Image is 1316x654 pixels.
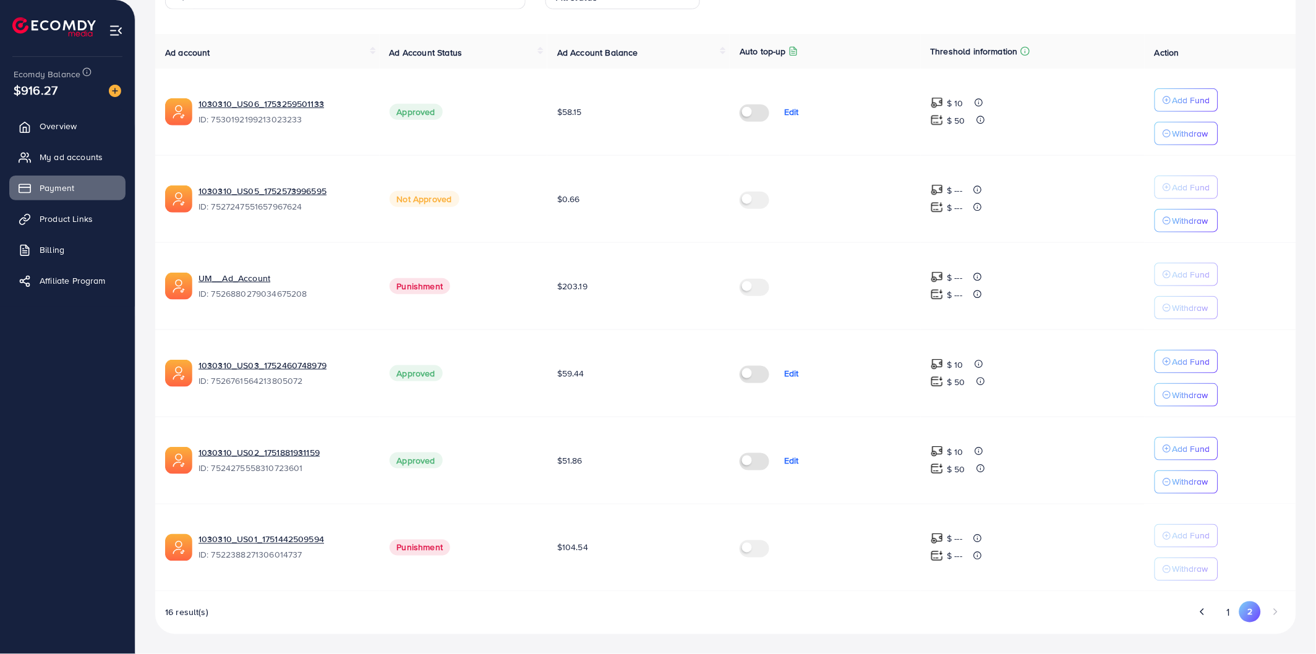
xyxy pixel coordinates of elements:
[390,46,463,59] span: Ad Account Status
[557,106,582,118] span: $58.15
[390,365,443,381] span: Approved
[14,68,80,80] span: Ecomdy Balance
[1155,263,1218,286] button: Add Fund
[931,445,944,458] img: top-up amount
[947,444,964,459] p: $ 10
[1155,558,1218,581] button: Withdraw
[390,540,451,556] span: Punishment
[947,549,963,564] p: $ ---
[931,44,1018,59] p: Threshold information
[1155,296,1218,320] button: Withdraw
[1173,475,1208,490] p: Withdraw
[931,201,944,214] img: top-up amount
[947,200,963,215] p: $ ---
[740,44,786,59] p: Auto top-up
[165,98,192,125] img: ic-ads-acc.e4c84228.svg
[1155,350,1218,373] button: Add Fund
[199,462,370,474] span: ID: 7524275558310723601
[199,549,370,561] span: ID: 7522388271306014737
[390,191,459,207] span: Not Approved
[199,185,370,197] a: 1030310_US05_1752573996595
[199,533,370,546] a: 1030310_US01_1751442509594
[199,533,370,562] div: <span class='underline'>1030310_US01_1751442509594</span></br>7522388271306014737
[1155,209,1218,232] button: Withdraw
[1155,524,1218,548] button: Add Fund
[947,357,964,372] p: $ 10
[40,120,77,132] span: Overview
[784,366,799,381] p: Edit
[784,104,799,119] p: Edit
[931,288,944,301] img: top-up amount
[199,200,370,213] span: ID: 7527247551657967624
[9,145,126,169] a: My ad accounts
[931,96,944,109] img: top-up amount
[931,184,944,197] img: top-up amount
[784,453,799,468] p: Edit
[557,280,587,292] span: $203.19
[1155,176,1218,199] button: Add Fund
[557,367,584,380] span: $59.44
[947,532,963,546] p: $ ---
[1263,598,1307,645] iframe: Chat
[1192,601,1214,622] button: Go to previous page
[1173,388,1208,402] p: Withdraw
[1155,437,1218,461] button: Add Fund
[1173,180,1210,195] p: Add Fund
[9,114,126,138] a: Overview
[199,359,370,388] div: <span class='underline'>1030310_US03_1752460748979</span></br>7526761564213805072
[931,271,944,284] img: top-up amount
[1155,88,1218,112] button: Add Fund
[199,98,370,126] div: <span class='underline'>1030310_US06_1753259501133</span></br>7530192199213023233
[1155,46,1179,59] span: Action
[947,113,966,128] p: $ 50
[165,360,192,387] img: ic-ads-acc.e4c84228.svg
[1173,267,1210,282] p: Add Fund
[1173,441,1210,456] p: Add Fund
[557,541,588,554] span: $104.54
[1173,300,1208,315] p: Withdraw
[199,446,370,475] div: <span class='underline'>1030310_US02_1751881931159</span></br>7524275558310723601
[199,375,370,387] span: ID: 7526761564213805072
[199,287,370,300] span: ID: 7526880279034675208
[9,176,126,200] a: Payment
[947,96,964,111] p: $ 10
[9,268,126,293] a: Affiliate Program
[931,462,944,475] img: top-up amount
[9,206,126,231] a: Product Links
[947,287,963,302] p: $ ---
[1155,470,1218,494] button: Withdraw
[390,278,451,294] span: Punishment
[947,462,966,477] p: $ 50
[1192,601,1286,624] ul: Pagination
[947,183,963,198] p: $ ---
[1173,562,1208,577] p: Withdraw
[40,213,93,225] span: Product Links
[165,46,210,59] span: Ad account
[931,358,944,371] img: top-up amount
[557,46,638,59] span: Ad Account Balance
[165,273,192,300] img: ic-ads-acc.e4c84228.svg
[40,182,74,194] span: Payment
[9,237,126,262] a: Billing
[1173,126,1208,141] p: Withdraw
[557,454,583,467] span: $51.86
[1218,601,1239,624] button: Go to page 1
[199,272,370,300] div: <span class='underline'>UM__Ad_Account</span></br>7526880279034675208
[165,534,192,561] img: ic-ads-acc.e4c84228.svg
[12,17,96,36] a: logo
[40,274,106,287] span: Affiliate Program
[199,359,370,372] a: 1030310_US03_1752460748979
[947,375,966,389] p: $ 50
[1155,122,1218,145] button: Withdraw
[40,151,103,163] span: My ad accounts
[199,98,370,110] a: 1030310_US06_1753259501133
[199,446,370,459] a: 1030310_US02_1751881931159
[931,550,944,563] img: top-up amount
[931,375,944,388] img: top-up amount
[199,272,370,284] a: UM__Ad_Account
[1173,354,1210,369] p: Add Fund
[1173,529,1210,543] p: Add Fund
[390,104,443,120] span: Approved
[109,85,121,97] img: image
[1173,213,1208,228] p: Withdraw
